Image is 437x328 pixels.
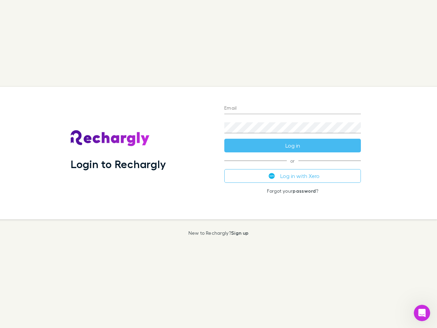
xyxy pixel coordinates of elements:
p: New to Rechargly? [188,230,249,236]
a: password [293,188,316,194]
img: Rechargly's Logo [71,130,150,147]
a: Sign up [231,230,249,236]
button: Log in [224,139,361,152]
img: Xero's logo [269,173,275,179]
span: or [224,161,361,161]
iframe: Intercom live chat [414,305,430,321]
p: Forgot your ? [224,188,361,194]
h1: Login to Rechargly [71,158,166,170]
button: Log in with Xero [224,169,361,183]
